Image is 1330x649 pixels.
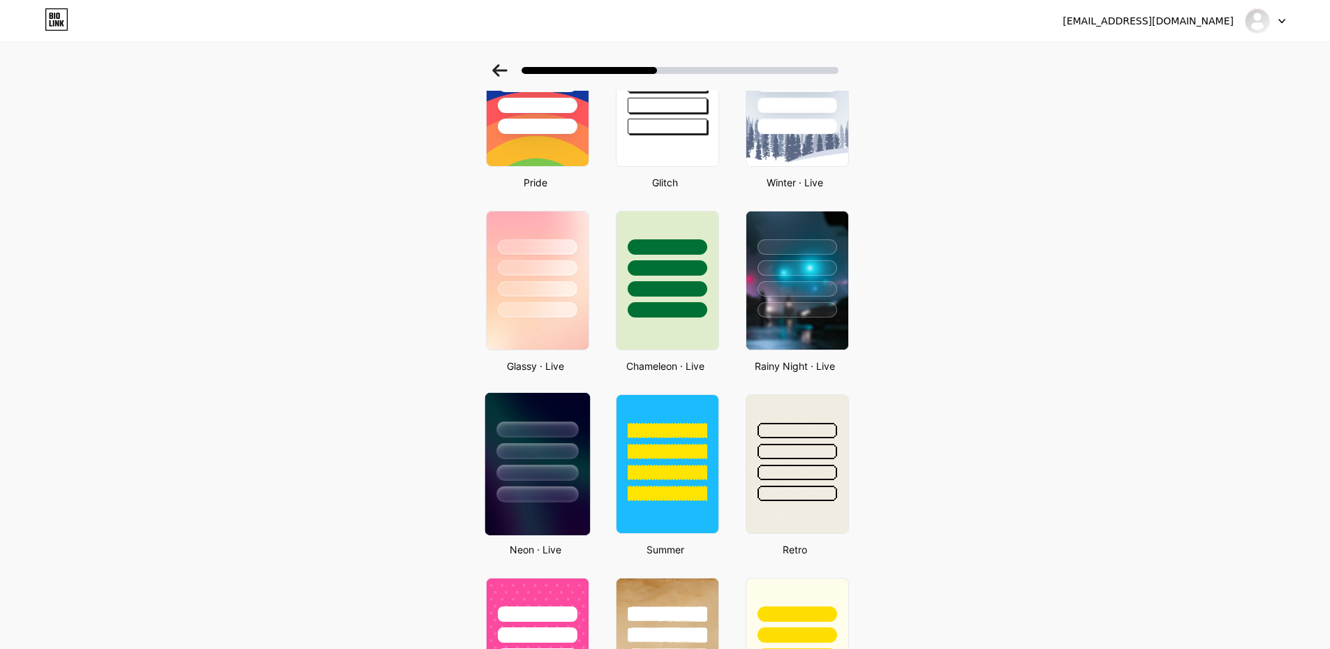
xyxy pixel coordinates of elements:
[482,542,589,557] div: Neon · Live
[741,359,849,373] div: Rainy Night · Live
[485,393,589,535] img: neon.jpg
[612,175,719,190] div: Glitch
[482,359,589,373] div: Glassy · Live
[482,175,589,190] div: Pride
[741,542,849,557] div: Retro
[1244,8,1271,34] img: vbkmusicmixvocal
[741,175,849,190] div: Winter · Live
[612,359,719,373] div: Chameleon · Live
[1063,14,1234,29] div: [EMAIL_ADDRESS][DOMAIN_NAME]
[612,542,719,557] div: Summer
